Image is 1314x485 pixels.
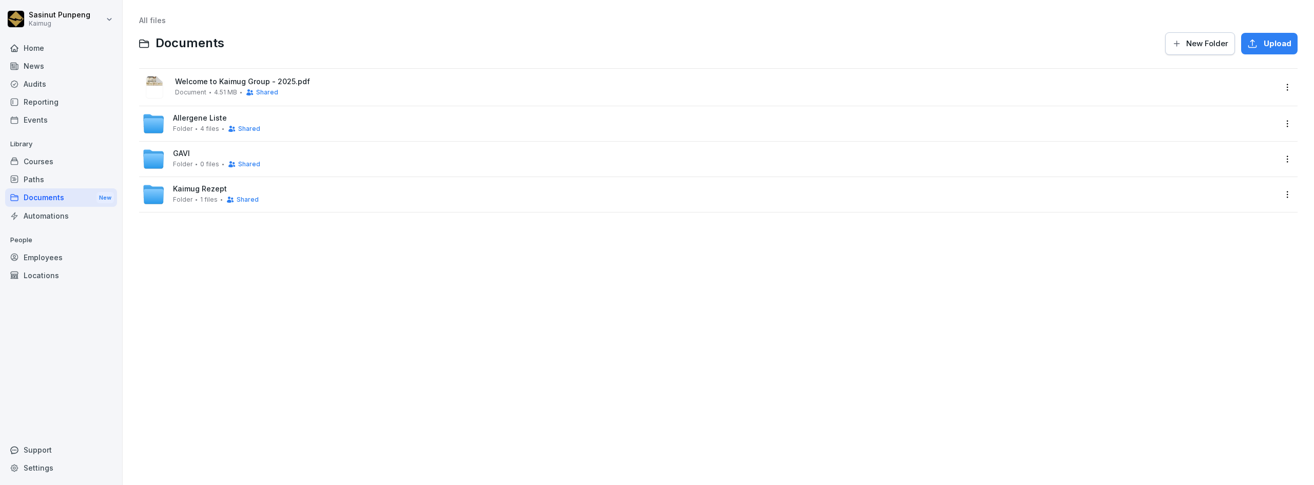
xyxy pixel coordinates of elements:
span: Welcome to Kaimug Group - 2025.pdf [175,77,1276,86]
span: Kaimug Rezept [173,185,227,193]
a: Audits [5,75,117,93]
span: Allergene Liste [173,114,227,123]
span: Upload [1264,38,1291,49]
a: GAVIFolder0 filesShared [142,148,1276,170]
a: Events [5,111,117,129]
p: Library [5,136,117,152]
a: Courses [5,152,117,170]
span: Folder [173,196,192,203]
a: Automations [5,207,117,225]
a: All files [139,16,166,25]
span: 0 files [200,161,219,168]
span: 1 files [200,196,218,203]
p: Kaimug [29,20,90,27]
span: GAVI [173,149,190,158]
p: Sasinut Punpeng [29,11,90,20]
a: Home [5,39,117,57]
span: Folder [173,125,192,132]
span: Shared [237,196,259,203]
a: Locations [5,266,117,284]
a: Reporting [5,93,117,111]
button: Upload [1241,33,1298,54]
span: Document [175,89,206,96]
div: Documents [5,188,117,207]
a: DocumentsNew [5,188,117,207]
a: Settings [5,459,117,477]
span: 4.51 MB [214,89,237,96]
span: 4 files [200,125,219,132]
a: Employees [5,248,117,266]
p: People [5,232,117,248]
button: New Folder [1165,32,1235,55]
div: New [96,192,114,204]
span: Documents [156,36,224,51]
a: Allergene ListeFolder4 filesShared [142,112,1276,135]
a: News [5,57,117,75]
span: Shared [238,161,260,168]
div: Support [5,441,117,459]
span: Folder [173,161,192,168]
span: New Folder [1186,38,1228,49]
span: Shared [256,89,278,96]
a: Paths [5,170,117,188]
a: Kaimug RezeptFolder1 filesShared [142,183,1276,206]
span: Shared [238,125,260,132]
